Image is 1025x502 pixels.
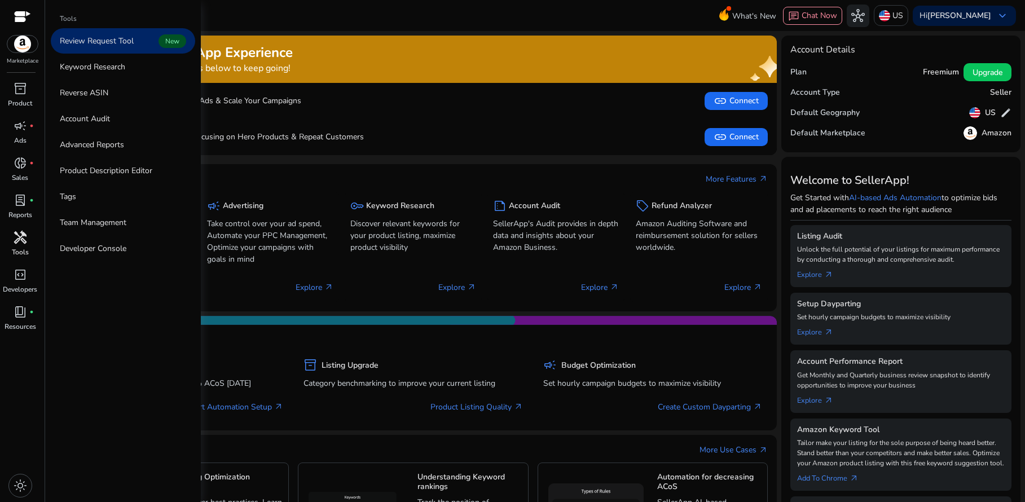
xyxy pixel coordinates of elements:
[60,113,110,125] p: Account Audit
[14,479,27,492] span: light_mode
[714,130,759,144] span: Connect
[14,135,27,146] p: Ads
[753,283,762,292] span: arrow_outward
[996,9,1009,23] span: keyboard_arrow_down
[14,305,27,319] span: book_4
[514,402,523,411] span: arrow_outward
[561,361,636,371] h5: Budget Optimization
[964,63,1011,81] button: Upgrade
[60,165,152,177] p: Product Description Editor
[790,129,865,138] h5: Default Marketplace
[493,199,507,213] span: summarize
[964,126,977,140] img: amazon.svg
[892,6,903,25] p: US
[797,468,868,484] a: Add To Chrome
[657,473,762,492] h5: Automation for decreasing ACoS
[303,377,522,389] p: Category benchmarking to improve your current listing
[438,281,476,293] p: Explore
[797,438,1005,468] p: Tailor make your listing for the sole purpose of being heard better. Stand better than your compe...
[724,281,762,293] p: Explore
[985,108,996,118] h5: US
[850,474,859,483] span: arrow_outward
[12,173,28,183] p: Sales
[29,124,34,128] span: fiber_manual_record
[824,396,833,405] span: arrow_outward
[923,68,959,77] h5: Freemium
[60,14,77,24] p: Tools
[927,10,991,21] b: [PERSON_NAME]
[824,328,833,337] span: arrow_outward
[29,198,34,202] span: fiber_manual_record
[851,9,865,23] span: hub
[8,210,32,220] p: Reports
[12,247,29,257] p: Tools
[714,94,727,108] span: link
[493,218,619,253] p: SellerApp's Audit provides in depth data and insights about your Amazon Business.
[60,61,125,73] p: Keyword Research
[920,12,991,20] p: Hi
[60,35,134,47] p: Review Request Tool
[60,139,124,151] p: Advanced Reports
[797,265,842,280] a: Explorearrow_outward
[759,174,768,183] span: arrow_outward
[700,444,768,456] a: More Use Casesarrow_outward
[350,199,364,213] span: key
[223,201,263,211] h5: Advertising
[797,425,1005,435] h5: Amazon Keyword Tool
[714,130,727,144] span: link
[207,199,221,213] span: campaign
[790,192,1011,215] p: Get Started with to optimize bids and ad placements to reach the right audience
[274,402,283,411] span: arrow_outward
[797,312,1005,322] p: Set hourly campaign budgets to maximize visibility
[296,281,333,293] p: Explore
[5,322,36,332] p: Resources
[797,370,1005,390] p: Get Monthly and Quarterly business review snapshot to identify opportunities to improve your busi...
[636,218,762,253] p: Amazon Auditing Software and reimbursement solution for sellers worldwide.
[797,232,1005,241] h5: Listing Audit
[467,283,476,292] span: arrow_outward
[636,199,649,213] span: sell
[790,68,807,77] h5: Plan
[29,161,34,165] span: fiber_manual_record
[797,322,842,338] a: Explorearrow_outward
[783,7,842,25] button: chatChat Now
[60,191,76,202] p: Tags
[14,82,27,95] span: inventory_2
[824,270,833,279] span: arrow_outward
[797,357,1005,367] h5: Account Performance Report
[350,218,476,253] p: Discover relevant keywords for your product listing, maximize product visibility
[7,36,38,52] img: amazon.svg
[183,401,283,413] a: Smart Automation Setup
[847,5,869,27] button: hub
[797,300,1005,309] h5: Setup Dayparting
[802,10,837,21] span: Chat Now
[732,6,776,26] span: What's New
[14,119,27,133] span: campaign
[879,10,890,21] img: us.svg
[652,201,712,211] h5: Refund Analyzer
[790,174,1011,187] h3: Welcome to SellerApp!
[797,390,842,406] a: Explorearrow_outward
[849,192,942,203] a: AI-based Ads Automation
[7,57,38,65] p: Marketplace
[60,217,126,228] p: Team Management
[790,45,855,55] h4: Account Details
[509,201,560,211] h5: Account Audit
[322,361,379,371] h5: Listing Upgrade
[982,129,1011,138] h5: Amazon
[581,281,619,293] p: Explore
[969,107,980,118] img: us.svg
[790,108,860,118] h5: Default Geography
[543,377,762,389] p: Set hourly campaign budgets to maximize visibility
[3,284,37,294] p: Developers
[178,473,283,492] h5: Listing Optimization
[753,402,762,411] span: arrow_outward
[610,283,619,292] span: arrow_outward
[14,268,27,281] span: code_blocks
[324,283,333,292] span: arrow_outward
[417,473,522,492] h5: Understanding Keyword rankings
[207,218,333,265] p: Take control over your ad spend, Automate your PPC Management, Optimize your campaigns with goals...
[14,231,27,244] span: handyman
[973,67,1002,78] span: Upgrade
[14,193,27,207] span: lab_profile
